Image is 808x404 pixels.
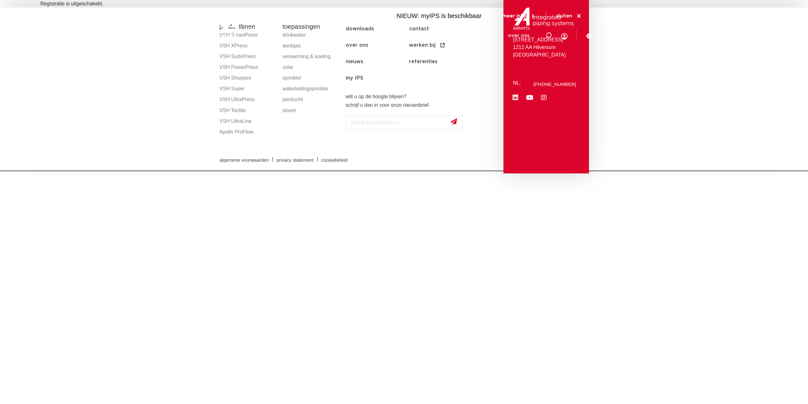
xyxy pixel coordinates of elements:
strong: schrijf u dan in voor onze nieuwsbrief. [346,102,430,108]
a: verwarming & koeling [282,51,339,62]
a: VSH Super [219,83,276,94]
a: over ons [508,23,530,48]
a: solar [282,62,339,73]
a: perslucht [282,94,339,105]
a: VSH SudoPress [219,51,276,62]
a: VSH Tectite [219,105,276,116]
a: VSH UltraLine [219,116,276,127]
p: NL: [513,79,523,87]
span: NIEUW: myIPS is beschikbaar [396,12,482,19]
a: waterleidingsprinkler [282,83,339,94]
nav: Menu [346,21,501,86]
a: Apollo ProFlow [219,127,276,137]
span: sluiten [556,14,572,18]
a: producten [319,23,344,48]
a: meer info [502,13,536,19]
a: sprinkler [282,73,339,83]
a: sluiten [556,13,582,19]
a: services [475,23,495,48]
span: algemene voorwaarden [219,158,269,162]
a: referenties [409,53,472,70]
a: my IPS [346,70,409,86]
a: nieuws [346,53,409,70]
span: privacy statement [276,158,314,162]
a: toepassingen [390,23,423,48]
a: VSH PowerPress [219,62,276,73]
a: stoom [282,105,339,116]
a: [PHONE_NUMBER] [533,82,576,87]
nav: Menu [319,23,530,48]
input: info@emailadres.nl [346,115,462,130]
span: meer info [502,14,526,18]
img: send.svg [451,118,457,125]
a: privacy statement [272,158,318,162]
a: markten [357,23,377,48]
a: VSH UltraPress [219,94,276,105]
a: VSH Shurjoint [219,73,276,83]
strong: wilt u op de hoogte blijven? [346,94,407,99]
a: algemene voorwaarden [215,158,274,162]
a: downloads [436,23,462,48]
a: cookiebeleid [317,158,352,162]
iframe: reCAPTCHA [346,135,442,160]
span: cookiebeleid [321,158,348,162]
